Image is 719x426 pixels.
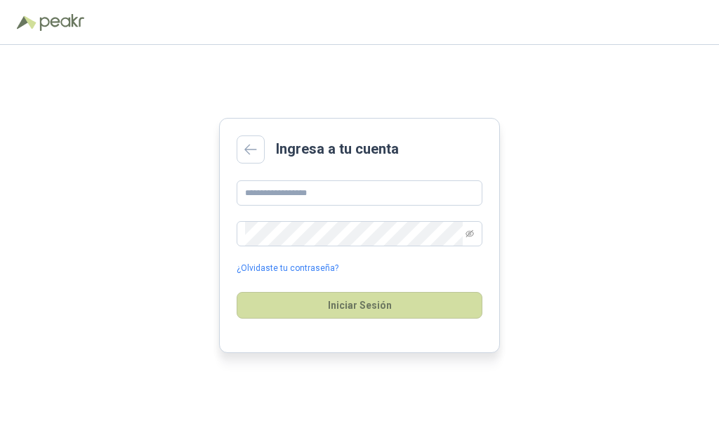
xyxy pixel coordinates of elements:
button: Iniciar Sesión [237,292,482,319]
span: eye-invisible [466,229,474,238]
h2: Ingresa a tu cuenta [276,138,399,160]
a: ¿Olvidaste tu contraseña? [237,262,338,275]
img: Peakr [39,14,84,31]
img: Logo [17,15,37,29]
